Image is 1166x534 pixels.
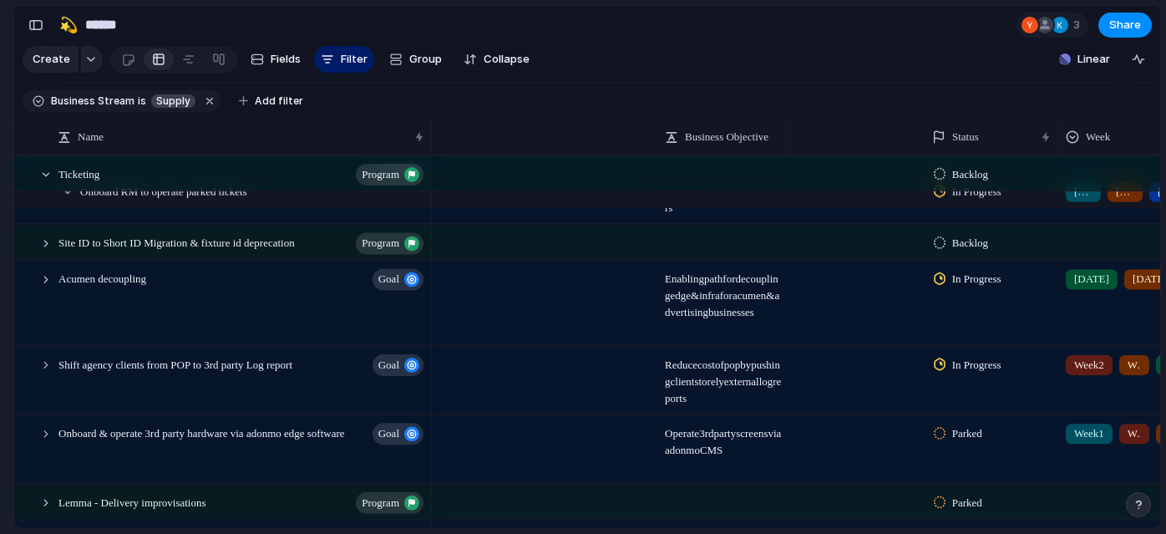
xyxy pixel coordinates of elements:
span: In Progress [952,356,1001,373]
span: Week3 [1128,356,1141,373]
button: Supply [148,92,199,110]
span: Week2 [1074,356,1104,373]
button: Collapse [457,46,536,73]
span: 3 [1073,17,1085,33]
span: Group [409,51,442,68]
span: Filter [341,51,368,68]
button: Share [1098,13,1152,38]
span: program [362,163,399,186]
span: Enabling path for decoupling edge & infra for acumen & advertising businesses [658,262,790,321]
span: Backlog [952,235,988,252]
span: is [138,94,146,109]
button: program [356,491,423,513]
span: Ticketing [58,164,99,183]
button: Add filter [229,89,313,113]
button: Fields [244,46,307,73]
span: In Progress [952,183,1001,200]
span: Create [33,51,70,68]
button: program [356,164,423,186]
button: Create [23,46,79,73]
span: Week [1086,129,1110,145]
span: Lemma - Delivery improvisations [58,491,206,511]
span: Business Objective [685,129,768,145]
span: Week2 [1128,425,1141,442]
span: goal [378,353,399,376]
span: goal [378,422,399,445]
button: Linear [1052,47,1117,72]
span: program [362,491,399,514]
span: Week1 [1074,425,1104,442]
button: Group [381,46,450,73]
span: Shift agency clients from POP to 3rd party Log report [58,353,292,373]
span: Status [952,129,979,145]
span: Name [78,129,104,145]
span: Linear [1077,51,1110,68]
button: goal [373,423,423,445]
span: Business Stream [51,94,134,109]
span: Reduce cost of pop by pushing clients to rely external log reports [658,347,790,406]
span: Fields [271,51,301,68]
div: 💫 [59,13,78,36]
span: [DATE] [1074,271,1109,287]
span: Supply [156,94,190,109]
button: goal [373,268,423,290]
button: goal [373,353,423,375]
button: program [356,232,423,254]
span: [DATE] [1116,183,1134,200]
span: Parked [952,425,982,442]
span: In Progress [952,271,1001,287]
span: Site ID to Short ID Migration & fixture id deprecation [58,232,295,252]
span: Collapse [484,51,530,68]
span: Share [1109,17,1141,33]
span: Onboard & operate 3rd party hardware via adonmo edge software [58,423,345,442]
span: Backlog [952,166,988,183]
span: goal [378,267,399,291]
span: Parked [952,494,982,511]
span: Acumen decoupling [58,268,146,287]
button: 💫 [55,12,82,38]
span: Add filter [255,94,303,109]
span: Operate 3rd party screens via adonmo CMS [658,416,790,459]
button: Filter [314,46,374,73]
span: program [362,231,399,255]
button: is [134,92,150,110]
span: Onboard RM to operate parked tickets [80,181,247,200]
span: [DATE] [1074,183,1092,200]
